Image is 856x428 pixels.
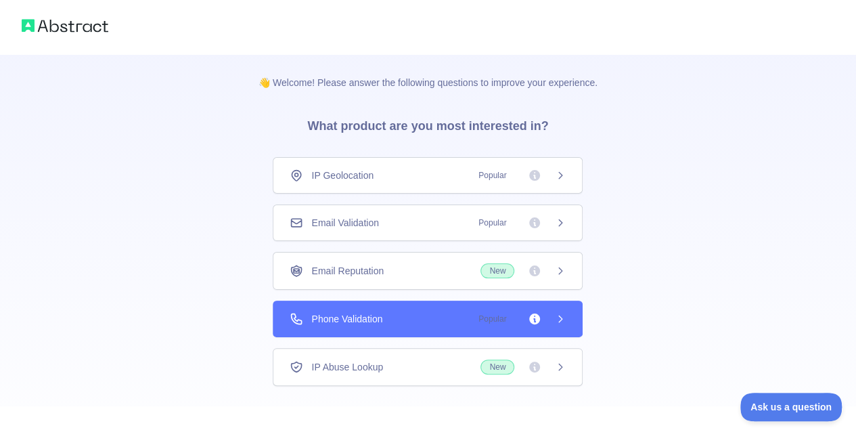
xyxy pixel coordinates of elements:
[740,393,842,421] iframe: Toggle Customer Support
[237,54,619,89] p: 👋 Welcome! Please answer the following questions to improve your experience.
[470,169,514,182] span: Popular
[311,216,378,230] span: Email Validation
[311,312,382,326] span: Phone Validation
[22,16,108,35] img: Abstract logo
[311,264,384,278] span: Email Reputation
[480,360,514,374] span: New
[470,312,514,326] span: Popular
[311,169,374,182] span: IP Geolocation
[286,89,570,157] h3: What product are you most interested in?
[311,360,383,374] span: IP Abuse Lookup
[470,216,514,230] span: Popular
[480,263,514,278] span: New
